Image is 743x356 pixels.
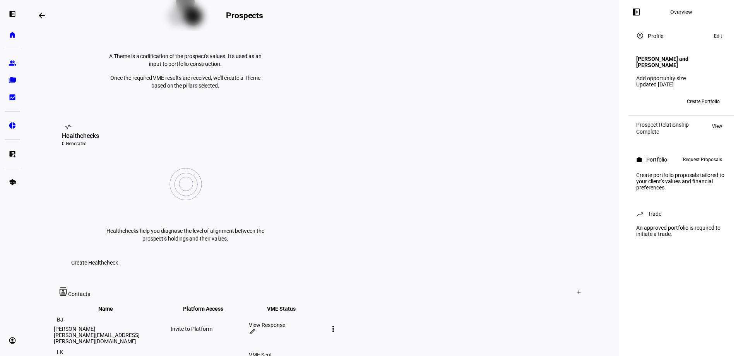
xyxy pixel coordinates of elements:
eth-mat-symbol: account_circle [9,337,16,344]
mat-icon: arrow_backwards [37,11,46,20]
span: Contacts [68,291,90,297]
a: Add opportunity size [636,75,686,81]
span: TB [640,99,645,104]
span: VME Status [267,306,307,312]
button: Create Healthcheck [62,255,127,270]
eth-mat-symbol: group [9,59,16,67]
button: View [708,122,726,131]
mat-icon: work [636,157,642,163]
span: Create Portfolio [687,95,720,108]
button: Create Portfolio [681,95,726,108]
span: Name [98,306,125,312]
div: 0 Generated [62,141,309,147]
a: pie_chart [5,118,20,133]
div: [PERSON_NAME][EMAIL_ADDRESS][PERSON_NAME][DOMAIN_NAME] [54,332,169,344]
div: Profile [648,33,663,39]
p: Healthchecks help you diagnose the level of alignment between the prospect’s holdings and their v... [104,227,267,242]
button: Edit [710,31,726,41]
a: bid_landscape [5,89,20,105]
eth-mat-symbol: pie_chart [9,122,16,129]
p: Once the required VME results are received, we’ll create a Theme based on the pillars selected. [104,74,267,89]
div: [PERSON_NAME] [54,326,169,332]
eth-mat-symbol: bid_landscape [9,93,16,101]
mat-icon: edit [249,328,256,335]
div: Complete [636,129,689,135]
mat-icon: left_panel_open [632,7,641,17]
div: BJ [54,313,66,326]
mat-icon: trending_up [636,210,644,218]
mat-icon: more_vert [329,324,338,334]
eth-mat-symbol: left_panel_open [9,10,16,18]
span: View [712,122,722,131]
div: Invite to Platform [171,326,247,332]
a: folder_copy [5,72,20,88]
div: Overview [670,9,692,15]
eth-mat-symbol: folder_copy [9,76,16,84]
eth-mat-symbol: school [9,178,16,186]
h2: Prospects [226,11,263,20]
button: Request Proposals [679,155,726,164]
div: Portfolio [646,157,667,163]
div: Create portfolio proposals tailored to your client's values and financial preferences. [632,169,731,194]
span: Request Proposals [683,155,722,164]
mat-icon: contacts [59,287,68,296]
eth-mat-symbol: home [9,31,16,39]
a: home [5,27,20,43]
p: A Theme is a codification of the prospect’s values. It’s used as an input to portfolio construction. [104,52,267,68]
span: Create Healthcheck [71,255,118,270]
eth-panel-overview-card-header: Profile [636,31,726,41]
a: group [5,55,20,71]
eth-mat-symbol: list_alt_add [9,150,16,158]
div: View Response [249,322,325,328]
div: Trade [648,211,661,217]
eth-panel-overview-card-header: Portfolio [636,155,726,164]
mat-icon: vital_signs [64,123,72,131]
div: Healthchecks [62,131,309,141]
div: Updated [DATE] [636,81,726,88]
span: Platform Access [183,306,235,312]
span: Edit [714,31,722,41]
mat-icon: account_circle [636,32,644,40]
h4: [PERSON_NAME] and [PERSON_NAME] [636,56,726,68]
div: An approved portfolio is required to initiate a trade. [632,222,731,240]
eth-panel-overview-card-header: Trade [636,209,726,218]
div: Prospect Relationship [636,122,689,128]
